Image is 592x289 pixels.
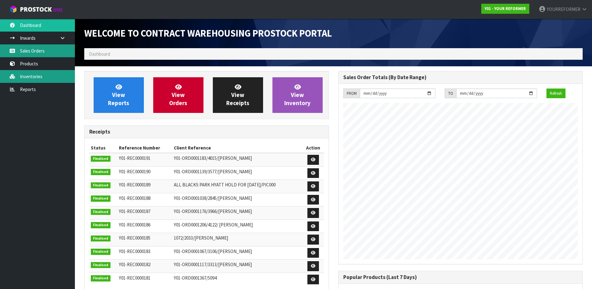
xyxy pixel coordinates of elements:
div: FROM [343,89,360,99]
span: Y01-ORD0001067/3106/[PERSON_NAME] [174,248,252,254]
span: Y01-ORD0001139/3577/[PERSON_NAME] [174,169,252,175]
span: Y01-REC0000190 [119,169,150,175]
span: Y01-REC0000181 [119,275,150,281]
span: Welcome to Contract Warehousing ProStock Portal [84,27,332,39]
span: Y01-REC0000183 [119,248,150,254]
span: Y01-REC0000187 [119,208,150,214]
th: Status [89,143,117,153]
span: Y01-REC0000188 [119,195,150,201]
span: Finalised [91,275,110,281]
strong: Y01 - YOUR REFORMER [485,6,526,11]
span: YOURREFORMER [547,6,580,12]
span: Y01-REC0000189 [119,182,150,188]
span: Finalised [91,209,110,215]
span: Y01-ORD0001367/5094 [174,275,217,281]
th: Action [302,143,324,153]
span: Finalised [91,169,110,175]
h3: Receipts [89,129,324,135]
span: Finalised [91,195,110,202]
span: Finalised [91,222,110,228]
span: Y01-ORD0001038/2845/[PERSON_NAME] [174,195,252,201]
span: Y01-ORD0001176/3966/[PERSON_NAME] [174,208,252,214]
span: Y01-REC0000185 [119,235,150,241]
img: cube-alt.png [9,5,17,13]
button: Refresh [546,89,565,99]
a: ViewReceipts [213,77,263,113]
span: Finalised [91,262,110,268]
h3: Popular Products (Last 7 Days) [343,274,578,280]
span: 1072/2033/[PERSON_NAME] [174,235,228,241]
span: View Reports [108,83,129,107]
span: Dashboard [89,51,110,57]
span: Y01-REC0000186 [119,222,150,228]
span: View Receipts [226,83,249,107]
span: Finalised [91,249,110,255]
span: View Inventory [284,83,311,107]
span: Finalised [91,182,110,189]
span: View Orders [169,83,187,107]
th: Reference Number [117,143,172,153]
a: ViewOrders [153,77,203,113]
h3: Sales Order Totals (By Date Range) [343,74,578,80]
th: Client Reference [172,143,302,153]
span: ProStock [20,5,52,13]
span: Y01-ORD0001206/4122/ [PERSON_NAME] [174,222,253,228]
span: Y01-ORD0001183/4015/[PERSON_NAME] [174,155,252,161]
div: TO [445,89,456,99]
span: Y01-REC0000191 [119,155,150,161]
span: Finalised [91,236,110,242]
a: ViewInventory [272,77,323,113]
span: ALL BLACKS PARK HYATT HOLD FOR [DATE]/PIC000 [174,182,276,188]
span: Y01-ORD0001117/3313/[PERSON_NAME] [174,261,252,267]
span: Finalised [91,156,110,162]
a: ViewReports [94,77,144,113]
small: WMS [53,7,63,13]
span: Y01-REC0000182 [119,261,150,267]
